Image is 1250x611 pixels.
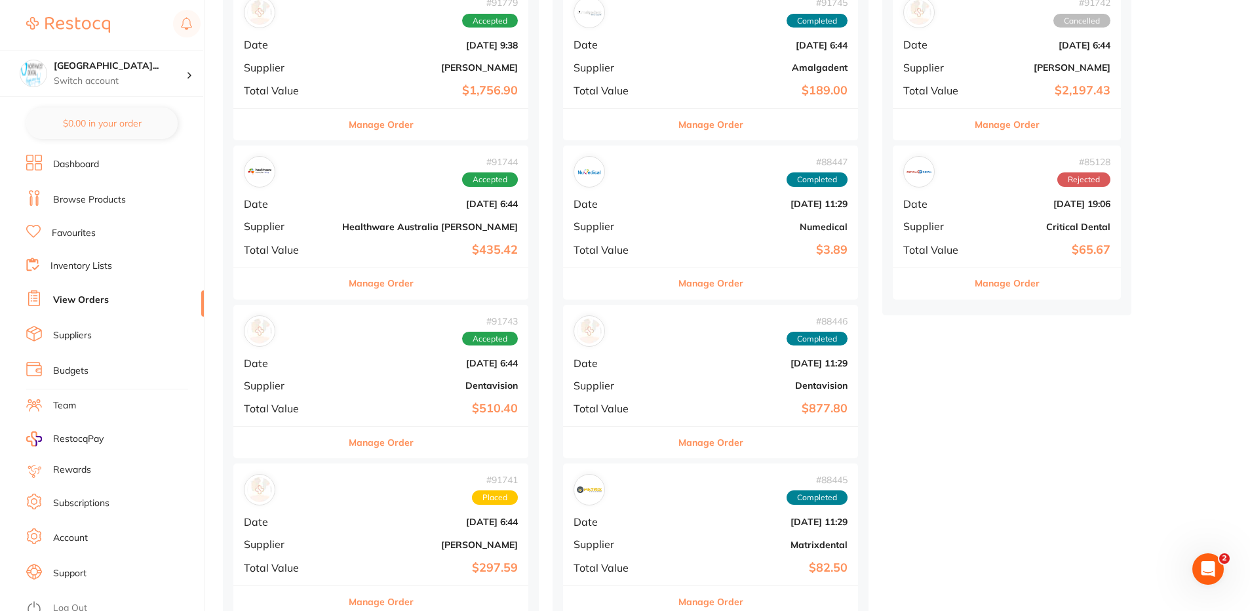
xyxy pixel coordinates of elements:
[53,294,109,307] a: View Orders
[244,562,332,574] span: Total Value
[577,159,602,184] img: Numedical
[349,267,414,299] button: Manage Order
[1219,553,1230,564] span: 2
[462,316,518,326] span: # 91743
[342,84,518,98] b: $1,756.90
[472,490,518,505] span: Placed
[787,490,848,505] span: Completed
[574,562,661,574] span: Total Value
[233,305,528,459] div: Dentavision#91743AcceptedDate[DATE] 6:44SupplierDentavisionTotal Value$510.40Manage Order
[342,243,518,257] b: $435.42
[244,220,332,232] span: Supplier
[979,62,1110,73] b: [PERSON_NAME]
[462,332,518,346] span: Accepted
[979,222,1110,232] b: Critical Dental
[672,243,848,257] b: $3.89
[787,475,848,485] span: # 88445
[342,561,518,575] b: $297.59
[678,109,743,140] button: Manage Order
[342,199,518,209] b: [DATE] 6:44
[678,427,743,458] button: Manage Order
[26,431,104,446] a: RestocqPay
[349,109,414,140] button: Manage Order
[672,380,848,391] b: Dentavision
[342,517,518,527] b: [DATE] 6:44
[787,332,848,346] span: Completed
[53,329,92,342] a: Suppliers
[342,402,518,416] b: $510.40
[672,402,848,416] b: $877.80
[574,403,661,414] span: Total Value
[574,538,661,550] span: Supplier
[979,199,1110,209] b: [DATE] 19:06
[53,463,91,477] a: Rewards
[672,517,848,527] b: [DATE] 11:29
[574,380,661,391] span: Supplier
[903,198,969,210] span: Date
[53,193,126,207] a: Browse Products
[26,431,42,446] img: RestocqPay
[574,62,661,73] span: Supplier
[903,244,969,256] span: Total Value
[26,108,178,139] button: $0.00 in your order
[342,540,518,550] b: [PERSON_NAME]
[462,172,518,187] span: Accepted
[53,399,76,412] a: Team
[975,109,1040,140] button: Manage Order
[787,157,848,167] span: # 88447
[53,567,87,580] a: Support
[247,477,272,502] img: Adam Dental
[244,403,332,414] span: Total Value
[672,40,848,50] b: [DATE] 6:44
[233,146,528,300] div: Healthware Australia Ridley#91744AcceptedDate[DATE] 6:44SupplierHealthware Australia [PERSON_NAME...
[244,62,332,73] span: Supplier
[979,84,1110,98] b: $2,197.43
[50,260,112,273] a: Inventory Lists
[672,222,848,232] b: Numedical
[574,357,661,369] span: Date
[672,358,848,368] b: [DATE] 11:29
[903,85,969,96] span: Total Value
[1057,172,1110,187] span: Rejected
[577,477,602,502] img: Matrixdental
[53,532,88,545] a: Account
[53,433,104,446] span: RestocqPay
[979,40,1110,50] b: [DATE] 6:44
[577,319,602,344] img: Dentavision
[574,39,661,50] span: Date
[903,62,969,73] span: Supplier
[53,497,109,510] a: Subscriptions
[53,158,99,171] a: Dashboard
[244,357,332,369] span: Date
[244,198,332,210] span: Date
[342,40,518,50] b: [DATE] 9:38
[26,10,110,40] a: Restocq Logo
[244,85,332,96] span: Total Value
[672,84,848,98] b: $189.00
[342,62,518,73] b: [PERSON_NAME]
[247,159,272,184] img: Healthware Australia Ridley
[472,475,518,485] span: # 91741
[54,60,186,73] h4: North West Dental Wynyard
[247,319,272,344] img: Dentavision
[349,427,414,458] button: Manage Order
[979,243,1110,257] b: $65.67
[975,267,1040,299] button: Manage Order
[52,227,96,240] a: Favourites
[1057,157,1110,167] span: # 85128
[342,222,518,232] b: Healthware Australia [PERSON_NAME]
[54,75,186,88] p: Switch account
[462,14,518,28] span: Accepted
[678,267,743,299] button: Manage Order
[574,516,661,528] span: Date
[672,540,848,550] b: Matrixdental
[907,159,931,184] img: Critical Dental
[787,172,848,187] span: Completed
[574,220,661,232] span: Supplier
[244,39,332,50] span: Date
[574,244,661,256] span: Total Value
[574,85,661,96] span: Total Value
[342,358,518,368] b: [DATE] 6:44
[20,60,47,87] img: North West Dental Wynyard
[672,199,848,209] b: [DATE] 11:29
